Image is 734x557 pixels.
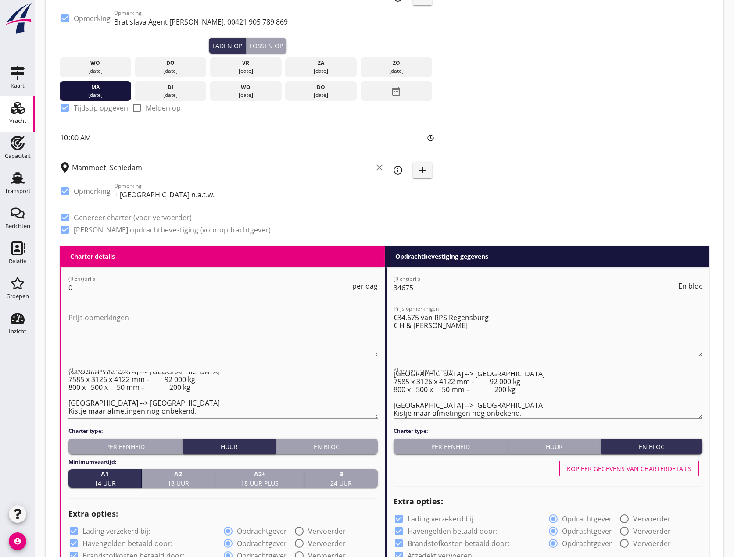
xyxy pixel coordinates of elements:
[94,469,116,478] strong: A1
[391,83,401,99] i: date_range
[559,461,699,476] button: Kopiëer gegevens van charterdetails
[374,162,385,173] i: clear
[330,469,352,488] span: 24 uur
[74,14,111,23] label: Opmerking
[363,67,430,75] div: [DATE]
[209,38,246,54] button: Laden op
[11,83,25,89] div: Kaart
[408,527,498,536] label: Havengelden betaald door:
[94,469,116,488] span: 14 uur
[68,469,142,488] button: A114 uur
[62,83,129,91] div: ma
[74,225,271,234] label: [PERSON_NAME] opdrachtbevestiging (voor opdrachtgever)
[146,104,181,112] label: Melden op
[74,104,128,112] label: Tijdstip opgeven
[394,281,677,295] input: (Richt)prijs
[9,258,26,264] div: Relatie
[62,91,129,99] div: [DATE]
[82,527,150,536] label: Lading verzekerd bij:
[562,527,612,536] label: Opdrachtgever
[394,372,703,418] textarea: Algemene opmerkingen
[304,469,377,488] button: B24 uur
[241,469,279,488] span: 18 uur plus
[508,439,601,454] button: Huur
[394,496,703,507] h2: Extra opties:
[394,439,508,454] button: Per eenheid
[9,328,26,334] div: Inzicht
[287,67,354,75] div: [DATE]
[212,59,279,67] div: vr
[633,527,671,536] label: Vervoerder
[308,539,346,548] label: Vervoerder
[68,508,378,520] h2: Extra opties:
[352,282,378,289] span: per dag
[394,311,703,357] textarea: Prijs opmerkingen
[5,153,31,159] div: Capaciteit
[68,311,378,357] textarea: Prijs opmerkingen
[237,539,287,548] label: Opdrachtgever
[605,442,699,451] div: En bloc
[601,439,702,454] button: En bloc
[212,41,242,50] div: Laden op
[62,67,129,75] div: [DATE]
[168,469,189,478] strong: A2
[393,165,403,175] i: info_outline
[276,439,377,454] button: En bloc
[137,67,204,75] div: [DATE]
[62,59,129,67] div: wo
[137,91,204,99] div: [DATE]
[6,293,29,299] div: Groepen
[241,469,279,478] strong: A2+
[279,442,374,451] div: En bloc
[82,539,172,548] label: Havengelden betaald door:
[114,188,436,202] input: Opmerking
[74,213,192,222] label: Genereer charter (voor vervoerder)
[562,539,612,548] label: Opdrachtgever
[68,281,351,295] input: (Richt)prijs
[72,161,372,175] input: Losplaats
[512,442,597,451] div: Huur
[183,439,276,454] button: Huur
[212,83,279,91] div: wo
[9,532,26,550] i: account_circle
[114,15,436,29] input: Opmerking
[168,469,189,488] span: 18 uur
[408,539,509,548] label: Brandstofkosten betaald door:
[330,469,352,478] strong: B
[246,38,286,54] button: Lossen op
[137,83,204,91] div: di
[142,469,215,488] button: A218 uur
[68,458,378,466] h4: Minimumvaartijd:
[68,439,183,454] button: Per eenheid
[562,514,612,523] label: Opdrachtgever
[397,442,504,451] div: Per eenheid
[308,527,346,536] label: Vervoerder
[74,187,111,196] label: Opmerking
[363,59,430,67] div: zo
[417,165,428,175] i: add
[137,59,204,67] div: do
[72,442,179,451] div: Per eenheid
[287,83,354,91] div: do
[2,2,33,35] img: logo-small.a267ee39.svg
[567,464,691,473] div: Kopiëer gegevens van charterdetails
[394,427,703,435] h4: Charter type:
[212,91,279,99] div: [DATE]
[68,427,378,435] h4: Charter type:
[237,527,287,536] label: Opdrachtgever
[68,372,378,418] textarea: Algemene opmerkingen
[633,514,671,523] label: Vervoerder
[212,67,279,75] div: [DATE]
[9,118,26,124] div: Vracht
[250,41,283,50] div: Lossen op
[186,442,272,451] div: Huur
[5,223,30,229] div: Berichten
[633,539,671,548] label: Vervoerder
[5,188,31,194] div: Transport
[215,469,304,488] button: A2+18 uur plus
[287,59,354,67] div: za
[678,282,702,289] span: En bloc
[287,91,354,99] div: [DATE]
[408,514,475,523] label: Lading verzekerd bij:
